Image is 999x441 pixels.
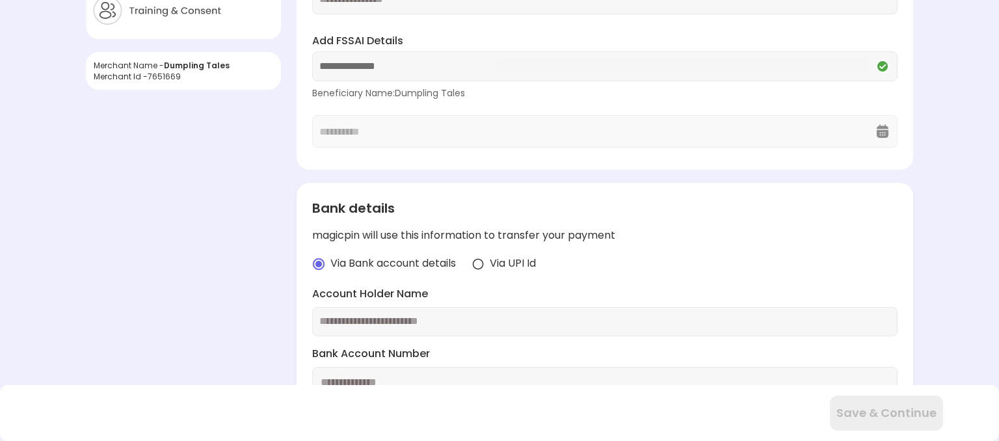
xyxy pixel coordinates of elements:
div: Bank details [312,198,898,218]
label: Bank Account Number [312,347,898,362]
button: Save & Continue [830,395,943,431]
div: magicpin will use this information to transfer your payment [312,228,898,243]
img: radio [312,258,325,271]
span: Via UPI Id [490,256,536,271]
div: Merchant Name - [94,60,273,71]
label: Add FSSAI Details [312,34,898,49]
span: Via Bank account details [330,256,456,271]
img: radio [472,258,485,271]
img: Q2VREkDUCX-Nh97kZdnvclHTixewBtwTiuomQU4ttMKm5pUNxe9W_NURYrLCGq_Mmv0UDstOKswiepyQhkhj-wqMpwXa6YfHU... [875,59,890,74]
div: Merchant Id - 7651669 [94,71,273,82]
div: Beneficiary Name: Dumpling Tales [312,87,898,100]
span: Dumpling Tales [164,60,230,71]
label: Account Holder Name [312,287,898,302]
